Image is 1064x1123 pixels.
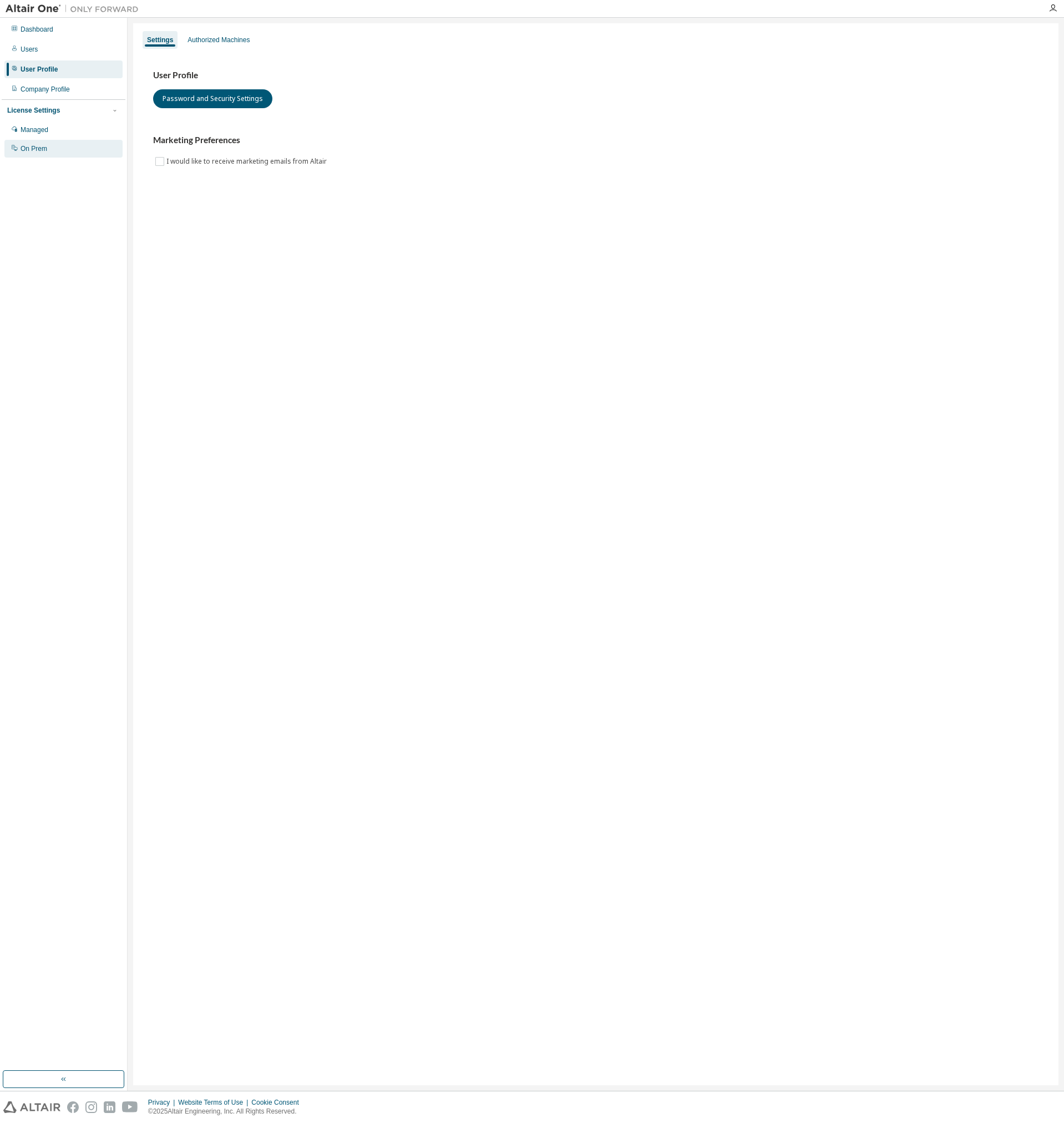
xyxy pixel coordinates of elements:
p: © 2025 Altair Engineering, Inc. All Rights Reserved. [148,1107,306,1116]
div: Settings [147,36,173,44]
div: Privacy [148,1098,178,1107]
div: Website Terms of Use [178,1098,251,1107]
div: Company Profile [21,85,70,94]
img: linkedin.svg [104,1101,115,1113]
img: instagram.svg [85,1101,97,1113]
img: facebook.svg [67,1101,79,1113]
div: On Prem [21,144,47,153]
h3: User Profile [153,70,1038,81]
div: Cookie Consent [251,1098,305,1107]
div: Authorized Machines [188,36,250,44]
img: altair_logo.svg [3,1101,60,1113]
h3: Marketing Preferences [153,135,1038,146]
div: User Profile [21,65,58,74]
div: License Settings [7,106,60,115]
div: Users [21,45,38,54]
img: Altair One [6,3,144,14]
label: I would like to receive marketing emails from Altair [166,155,329,168]
img: youtube.svg [122,1101,138,1113]
button: Password and Security Settings [153,89,272,108]
div: Dashboard [21,25,53,34]
div: Managed [21,125,48,134]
